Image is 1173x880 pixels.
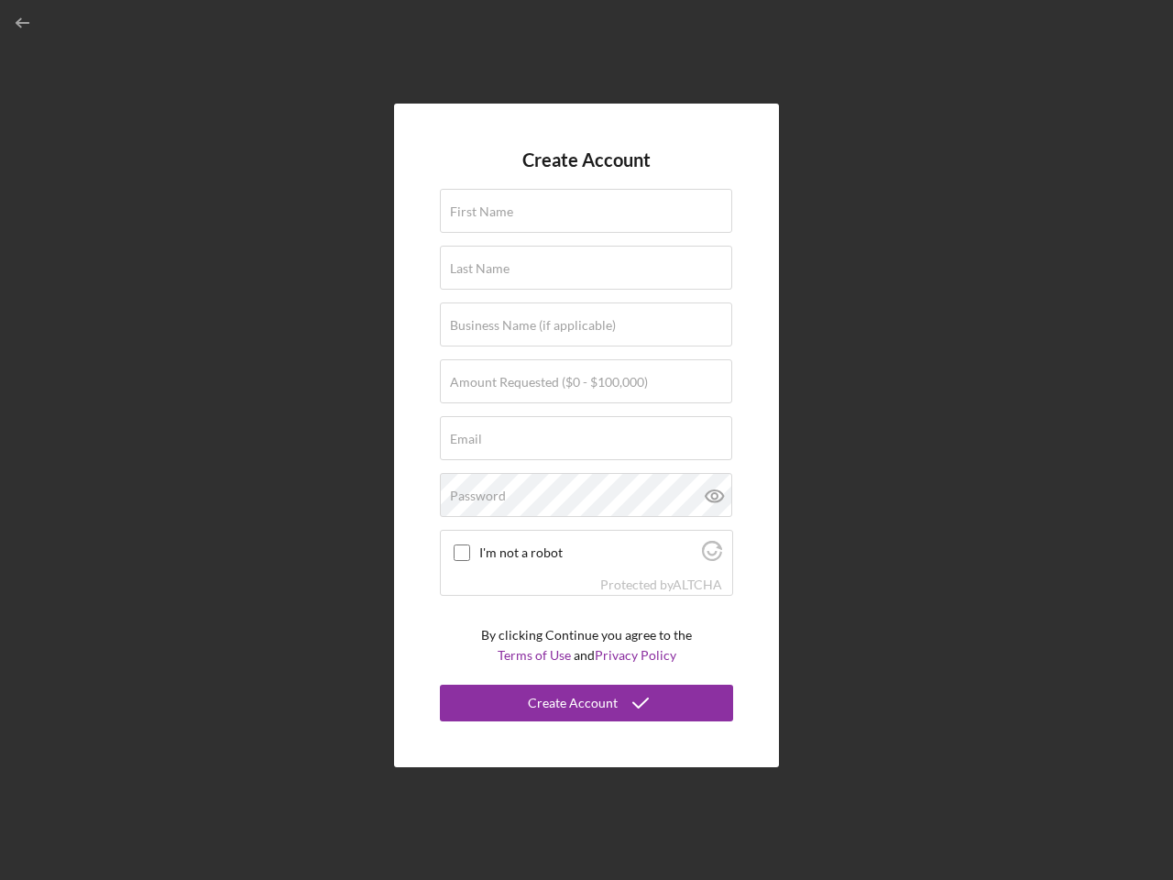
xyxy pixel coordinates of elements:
label: Email [450,432,482,446]
a: Terms of Use [498,647,571,663]
label: Password [450,489,506,503]
h4: Create Account [522,149,651,170]
label: Business Name (if applicable) [450,318,616,333]
button: Create Account [440,685,733,721]
a: Visit Altcha.org [702,548,722,564]
p: By clicking Continue you agree to the and [481,625,692,666]
label: Last Name [450,261,510,276]
a: Privacy Policy [595,647,676,663]
label: First Name [450,204,513,219]
label: I'm not a robot [479,545,696,560]
label: Amount Requested ($0 - $100,000) [450,375,648,390]
a: Visit Altcha.org [673,577,722,592]
div: Create Account [528,685,618,721]
div: Protected by [600,577,722,592]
